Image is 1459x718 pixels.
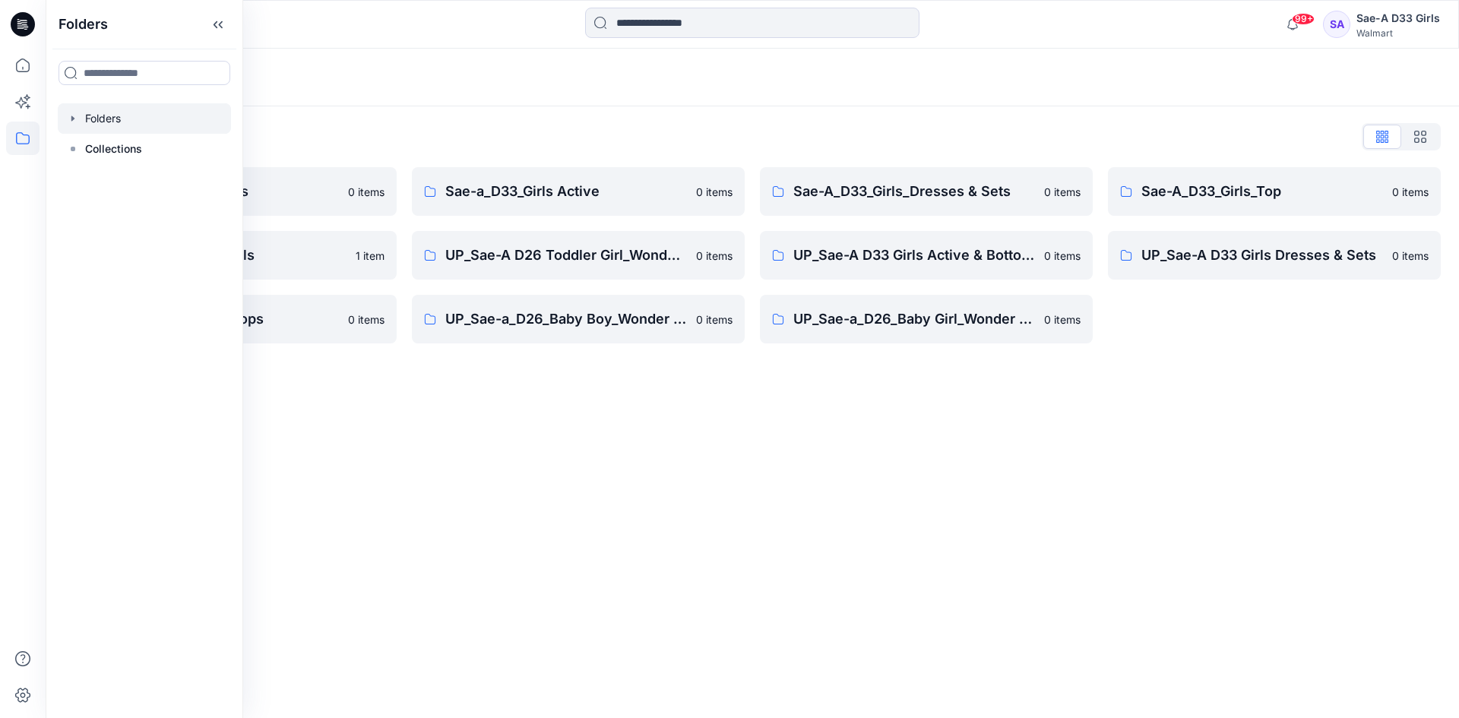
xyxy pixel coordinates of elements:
[760,167,1093,216] a: Sae-A_D33_Girls_Dresses & Sets0 items
[760,295,1093,343] a: UP_Sae-a_D26_Baby Girl_Wonder Nation0 items
[1044,248,1081,264] p: 0 items
[445,245,687,266] p: UP_Sae-A D26 Toddler Girl_Wonder Nation Sportswear
[1356,27,1440,39] div: Walmart
[412,231,745,280] a: UP_Sae-A D26 Toddler Girl_Wonder Nation Sportswear0 items
[1044,312,1081,327] p: 0 items
[1108,167,1441,216] a: Sae-A_D33_Girls_Top0 items
[445,181,687,202] p: Sae-a_D33_Girls Active
[1141,181,1383,202] p: Sae-A_D33_Girls_Top
[1292,13,1315,25] span: 99+
[1141,245,1383,266] p: UP_Sae-A D33 Girls Dresses & Sets
[760,231,1093,280] a: UP_Sae-A D33 Girls Active & Bottoms0 items
[1392,184,1429,200] p: 0 items
[696,248,733,264] p: 0 items
[1108,231,1441,280] a: UP_Sae-A D33 Girls Dresses & Sets0 items
[85,140,142,158] p: Collections
[793,245,1035,266] p: UP_Sae-A D33 Girls Active & Bottoms
[1356,9,1440,27] div: Sae-A D33 Girls
[793,308,1035,330] p: UP_Sae-a_D26_Baby Girl_Wonder Nation
[1044,184,1081,200] p: 0 items
[356,248,385,264] p: 1 item
[1392,248,1429,264] p: 0 items
[412,167,745,216] a: Sae-a_D33_Girls Active0 items
[1323,11,1350,38] div: SA
[348,184,385,200] p: 0 items
[696,312,733,327] p: 0 items
[696,184,733,200] p: 0 items
[412,295,745,343] a: UP_Sae-a_D26_Baby Boy_Wonder Nation0 items
[793,181,1035,202] p: Sae-A_D33_Girls_Dresses & Sets
[445,308,687,330] p: UP_Sae-a_D26_Baby Boy_Wonder Nation
[348,312,385,327] p: 0 items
